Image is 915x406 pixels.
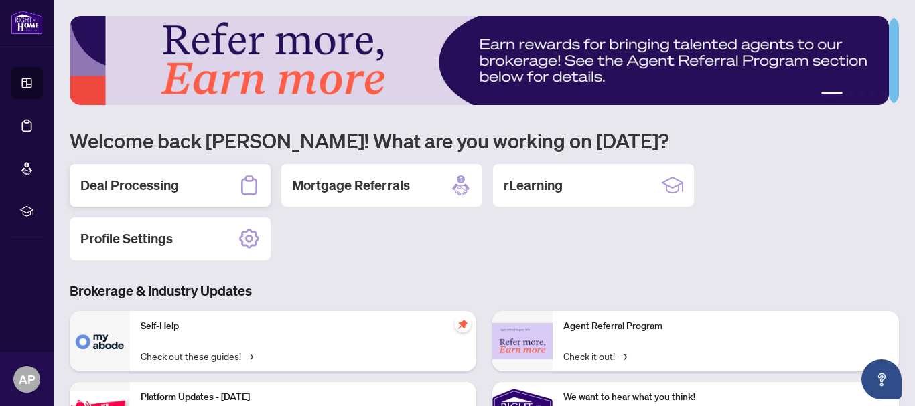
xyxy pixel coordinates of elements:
button: 5 [880,92,886,97]
span: → [247,348,253,363]
h2: rLearning [504,176,563,195]
img: Agent Referral Program [492,323,553,360]
button: Open asap [861,359,902,399]
img: logo [11,10,43,35]
a: Check it out!→ [563,348,627,363]
p: Self-Help [141,319,466,334]
button: 1 [821,92,843,97]
h3: Brokerage & Industry Updates [70,282,899,300]
p: Platform Updates - [DATE] [141,390,466,405]
button: 2 [848,92,853,97]
span: → [620,348,627,363]
h2: Deal Processing [80,176,179,195]
button: 4 [869,92,875,97]
p: We want to hear what you think! [563,390,888,405]
a: Check out these guides!→ [141,348,253,363]
img: Slide 0 [70,16,889,105]
h2: Mortgage Referrals [292,176,410,195]
img: Self-Help [70,311,130,371]
p: Agent Referral Program [563,319,888,334]
button: 3 [859,92,864,97]
h2: Profile Settings [80,229,173,248]
span: pushpin [455,316,471,332]
h1: Welcome back [PERSON_NAME]! What are you working on [DATE]? [70,128,899,153]
span: AP [19,370,35,389]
